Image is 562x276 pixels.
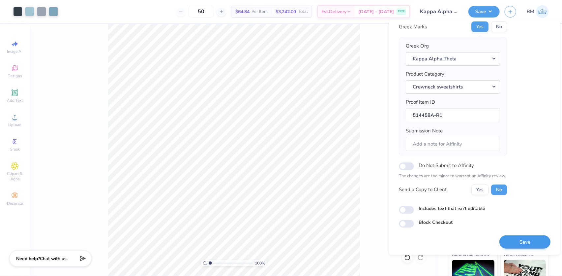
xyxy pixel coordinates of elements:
span: [DATE] - [DATE] [358,8,394,15]
div: Greek Marks [399,23,427,31]
span: Decorate [7,201,23,206]
span: 100 % [255,260,265,266]
label: Greek Org [406,42,429,50]
label: Proof Item ID [406,98,435,106]
span: FREE [398,9,405,14]
a: RM [527,5,549,18]
input: Add a note for Affinity [406,137,500,151]
button: Save [499,235,550,249]
span: Per Item [251,8,268,15]
label: Includes text that isn't editable [419,205,485,212]
span: Upload [8,122,21,127]
p: The changes are too minor to warrant an Affinity review. [399,173,507,180]
span: Est. Delivery [321,8,346,15]
span: Chat with us. [40,256,68,262]
button: No [491,21,507,32]
span: Greek [10,147,20,152]
strong: Need help? [16,256,40,262]
label: Do Not Submit to Affinity [419,161,474,170]
button: Save [468,6,500,17]
button: Yes [471,21,488,32]
input: Untitled Design [415,5,463,18]
label: Submission Note [406,127,443,135]
label: Block Checkout [419,219,453,226]
span: $3,242.00 [276,8,296,15]
button: Crewneck sweatshirts [406,80,500,93]
div: Send a Copy to Client [399,186,447,193]
input: – – [188,6,214,17]
button: No [491,184,507,195]
span: Total [298,8,308,15]
span: Clipart & logos [3,171,26,182]
span: Add Text [7,98,23,103]
span: RM [527,8,534,16]
span: Designs [8,73,22,79]
span: Glow in the Dark Ink [452,251,489,258]
button: Yes [471,184,488,195]
span: $64.84 [235,8,250,15]
span: Water based Ink [504,251,534,258]
button: Kappa Alpha Theta [406,52,500,65]
span: Image AI [7,49,23,54]
img: Roberta Manuel [536,5,549,18]
label: Product Category [406,70,444,78]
